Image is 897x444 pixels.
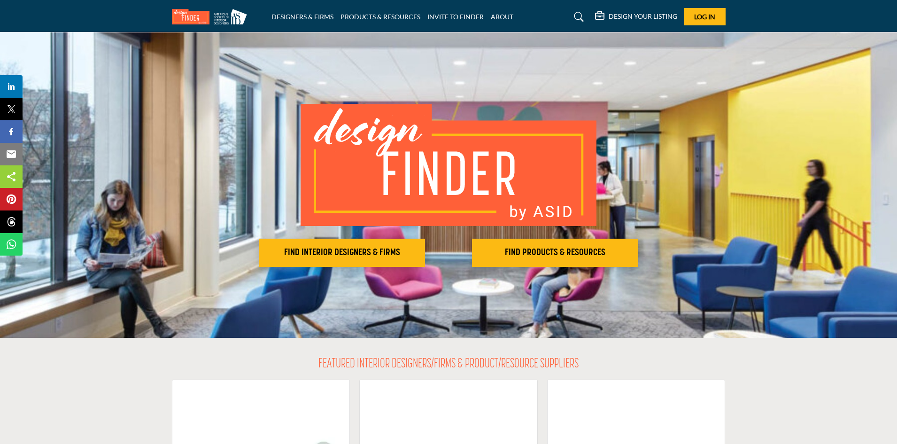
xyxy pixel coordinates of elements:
[271,13,333,21] a: DESIGNERS & FIRMS
[491,13,513,21] a: ABOUT
[472,239,638,267] button: FIND PRODUCTS & RESOURCES
[694,13,715,21] span: Log In
[259,239,425,267] button: FIND INTERIOR DESIGNERS & FIRMS
[262,247,422,258] h2: FIND INTERIOR DESIGNERS & FIRMS
[595,11,677,23] div: DESIGN YOUR LISTING
[565,9,590,24] a: Search
[684,8,726,25] button: Log In
[475,247,635,258] h2: FIND PRODUCTS & RESOURCES
[172,9,252,24] img: Site Logo
[609,12,677,21] h5: DESIGN YOUR LISTING
[301,104,596,226] img: image
[427,13,484,21] a: INVITE TO FINDER
[318,357,579,373] h2: FEATURED INTERIOR DESIGNERS/FIRMS & PRODUCT/RESOURCE SUPPLIERS
[340,13,420,21] a: PRODUCTS & RESOURCES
